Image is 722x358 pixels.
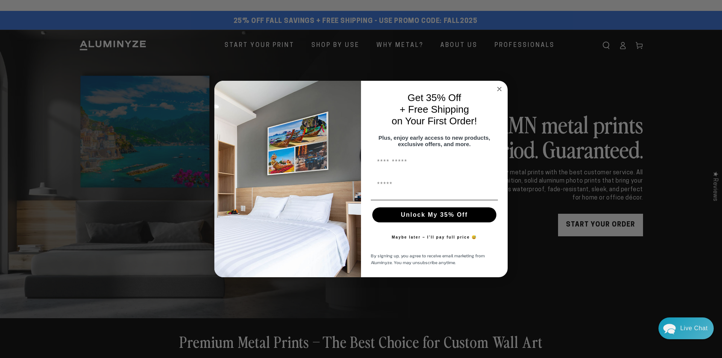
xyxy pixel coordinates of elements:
span: By signing up, you agree to receive email marketing from Aluminyze. You may unsubscribe anytime. [371,252,485,266]
button: Maybe later – I’ll pay full price 😅 [388,230,481,245]
img: 728e4f65-7e6c-44e2-b7d1-0292a396982f.jpeg [214,81,361,278]
span: + Free Shipping [400,104,469,115]
button: Close dialog [495,85,504,94]
span: Plus, enjoy early access to new products, exclusive offers, and more. [379,134,490,147]
div: Chat widget toggle [658,317,714,339]
span: Get 35% Off [408,92,461,103]
button: Unlock My 35% Off [372,207,496,222]
div: Contact Us Directly [680,317,708,339]
span: on Your First Order! [392,115,477,127]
